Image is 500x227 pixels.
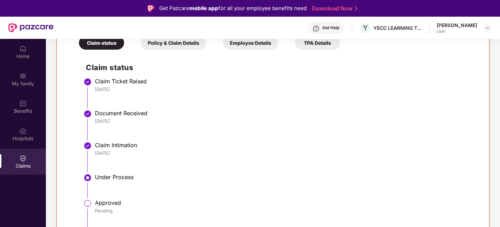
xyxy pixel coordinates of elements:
[437,22,477,28] div: [PERSON_NAME]
[355,5,357,12] img: Stroke
[83,199,92,208] img: svg+xml;base64,PHN2ZyBpZD0iU3RlcC1QZW5kaW5nLTMyeDMyIiB4bWxucz0iaHR0cDovL3d3dy53My5vcmcvMjAwMC9zdm...
[83,78,92,86] img: svg+xml;base64,PHN2ZyBpZD0iU3RlcC1Eb25lLTMyeDMyIiB4bWxucz0iaHR0cDovL3d3dy53My5vcmcvMjAwMC9zdmciIH...
[83,174,92,182] img: svg+xml;base64,PHN2ZyBpZD0iU3RlcC1BY3RpdmUtMzJ4MzIiIHhtbG5zPSJodHRwOi8vd3d3LnczLm9yZy8yMDAwL3N2Zy...
[95,199,474,206] div: Approved
[95,110,474,117] div: Document Received
[95,142,474,149] div: Claim Intimation
[19,45,26,52] img: svg+xml;base64,PHN2ZyBpZD0iSG9tZSIgeG1sbnM9Imh0dHA6Ly93d3cudzMub3JnLzIwMDAvc3ZnIiB3aWR0aD0iMjAiIG...
[19,127,26,134] img: svg+xml;base64,PHN2ZyBpZD0iSG9zcGl0YWxzIiB4bWxucz0iaHR0cDovL3d3dy53My5vcmcvMjAwMC9zdmciIHdpZHRoPS...
[95,78,474,85] div: Claim Ticket Raised
[147,5,154,12] img: Logo
[19,100,26,107] img: svg+xml;base64,PHN2ZyBpZD0iQmVuZWZpdHMiIHhtbG5zPSJodHRwOi8vd3d3LnczLm9yZy8yMDAwL3N2ZyIgd2lkdGg9Ij...
[141,36,206,50] div: Policy & Claim Details
[189,5,218,11] strong: mobile app
[159,4,307,12] div: Get Pazcare for all your employee benefits need
[437,28,477,34] div: User
[95,86,474,92] div: [DATE]
[19,73,26,79] img: svg+xml;base64,PHN2ZyB3aWR0aD0iMjAiIGhlaWdodD0iMjAiIHZpZXdCb3g9IjAgMCAyMCAyMCIgZmlsbD0ibm9uZSIgeG...
[363,24,368,32] span: Y
[95,150,474,156] div: [DATE]
[86,62,474,73] h2: Claim status
[373,25,422,31] div: YECC LEARNING TECHNOLOGIES PRIVATE LIMITED
[95,174,474,180] div: Under Process
[79,36,124,50] div: Claim status
[95,118,474,124] div: [DATE]
[485,25,490,31] img: svg+xml;base64,PHN2ZyBpZD0iRHJvcGRvd24tMzJ4MzIiIHhtbG5zPSJodHRwOi8vd3d3LnczLm9yZy8yMDAwL3N2ZyIgd2...
[83,142,92,150] img: svg+xml;base64,PHN2ZyBpZD0iU3RlcC1Eb25lLTMyeDMyIiB4bWxucz0iaHR0cDovL3d3dy53My5vcmcvMjAwMC9zdmciIH...
[322,25,339,31] div: Get Help
[312,5,355,12] a: Download Now
[8,23,54,32] img: New Pazcare Logo
[83,110,92,118] img: svg+xml;base64,PHN2ZyBpZD0iU3RlcC1Eb25lLTMyeDMyIiB4bWxucz0iaHR0cDovL3d3dy53My5vcmcvMjAwMC9zdmciIH...
[295,36,340,50] div: TPA Details
[313,25,320,32] img: svg+xml;base64,PHN2ZyBpZD0iSGVscC0zMngzMiIgeG1sbnM9Imh0dHA6Ly93d3cudzMub3JnLzIwMDAvc3ZnIiB3aWR0aD...
[19,155,26,162] img: svg+xml;base64,PHN2ZyBpZD0iQ2xhaW0iIHhtbG5zPSJodHRwOi8vd3d3LnczLm9yZy8yMDAwL3N2ZyIgd2lkdGg9IjIwIi...
[95,208,474,214] div: Pending
[223,36,278,50] div: Employee Details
